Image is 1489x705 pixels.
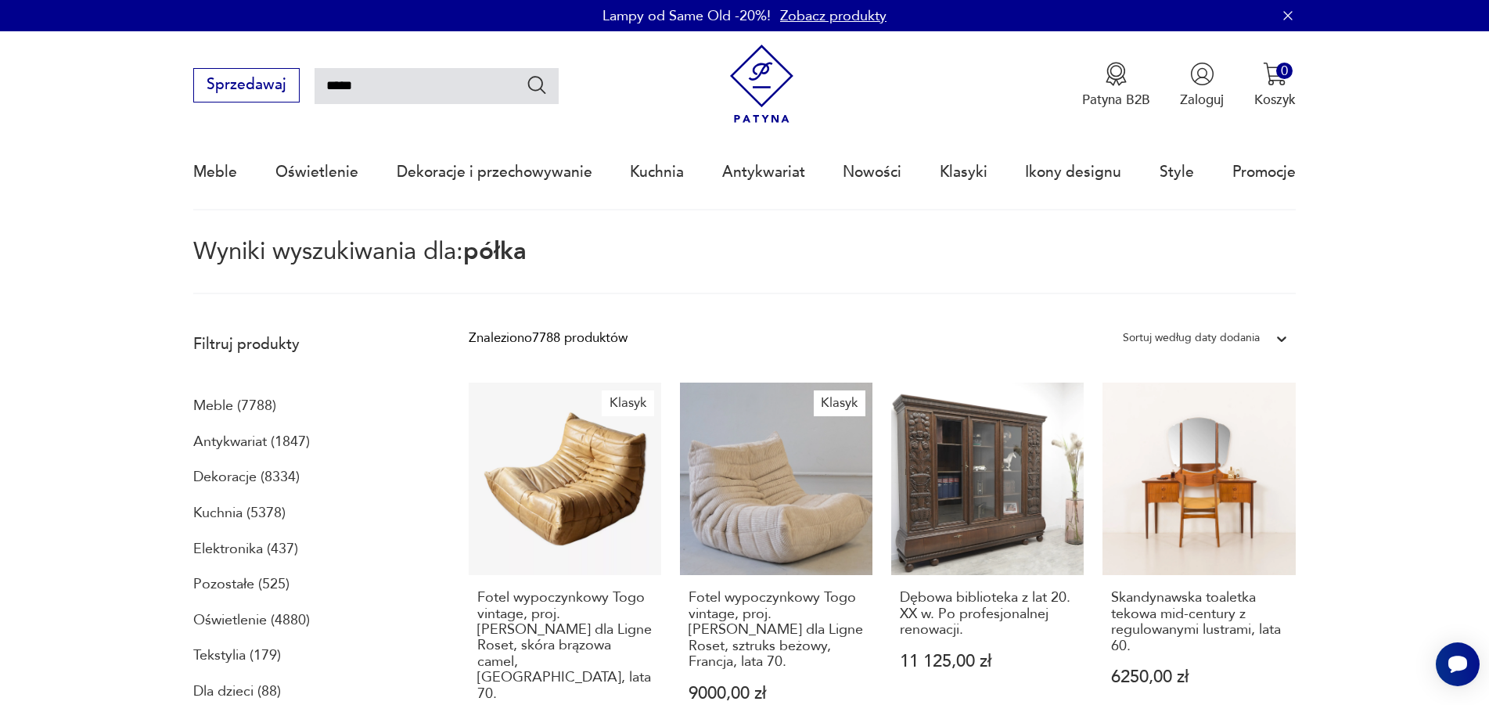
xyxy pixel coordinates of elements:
[469,328,628,348] div: Znaleziono 7788 produktów
[940,136,987,208] a: Klasyki
[843,136,901,208] a: Nowości
[275,136,358,208] a: Oświetlenie
[477,590,653,702] h3: Fotel wypoczynkowy Togo vintage, proj. [PERSON_NAME] dla Ligne Roset, skóra brązowa camel, [GEOGR...
[1025,136,1121,208] a: Ikony designu
[1082,91,1150,109] p: Patyna B2B
[193,136,237,208] a: Meble
[193,334,423,354] p: Filtruj produkty
[193,393,276,419] a: Meble (7788)
[630,136,684,208] a: Kuchnia
[1276,63,1293,79] div: 0
[1082,62,1150,109] a: Ikona medaluPatyna B2B
[526,74,548,96] button: Szukaj
[1104,62,1128,86] img: Ikona medalu
[193,500,286,527] a: Kuchnia (5378)
[722,136,805,208] a: Antykwariat
[193,68,299,103] button: Sprzedawaj
[463,235,527,268] span: półka
[193,80,299,92] a: Sprzedawaj
[193,536,298,563] a: Elektronika (437)
[602,6,771,26] p: Lampy od Same Old -20%!
[1232,136,1296,208] a: Promocje
[1263,62,1287,86] img: Ikona koszyka
[1436,642,1480,686] iframe: Smartsupp widget button
[193,678,281,705] a: Dla dzieci (88)
[1180,91,1224,109] p: Zaloguj
[193,429,310,455] a: Antykwariat (1847)
[689,590,865,670] h3: Fotel wypoczynkowy Togo vintage, proj. [PERSON_NAME] dla Ligne Roset, sztruks beżowy, Francja, la...
[193,571,290,598] a: Pozostałe (525)
[1160,136,1194,208] a: Style
[900,590,1076,638] h3: Dębowa biblioteka z lat 20. XX w. Po profesjonalnej renowacji.
[722,45,801,124] img: Patyna - sklep z meblami i dekoracjami vintage
[1082,62,1150,109] button: Patyna B2B
[193,464,300,491] a: Dekoracje (8334)
[780,6,887,26] a: Zobacz produkty
[193,642,281,669] a: Tekstylia (179)
[193,607,310,634] a: Oświetlenie (4880)
[1254,62,1296,109] button: 0Koszyk
[1190,62,1214,86] img: Ikonka użytkownika
[193,240,1295,294] p: Wyniki wyszukiwania dla:
[900,653,1076,670] p: 11 125,00 zł
[1111,590,1287,654] h3: Skandynawska toaletka tekowa mid-century z regulowanymi lustrami, lata 60.
[397,136,592,208] a: Dekoracje i przechowywanie
[1254,91,1296,109] p: Koszyk
[1123,328,1260,348] div: Sortuj według daty dodania
[1180,62,1224,109] button: Zaloguj
[1111,669,1287,685] p: 6250,00 zł
[689,685,865,702] p: 9000,00 zł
